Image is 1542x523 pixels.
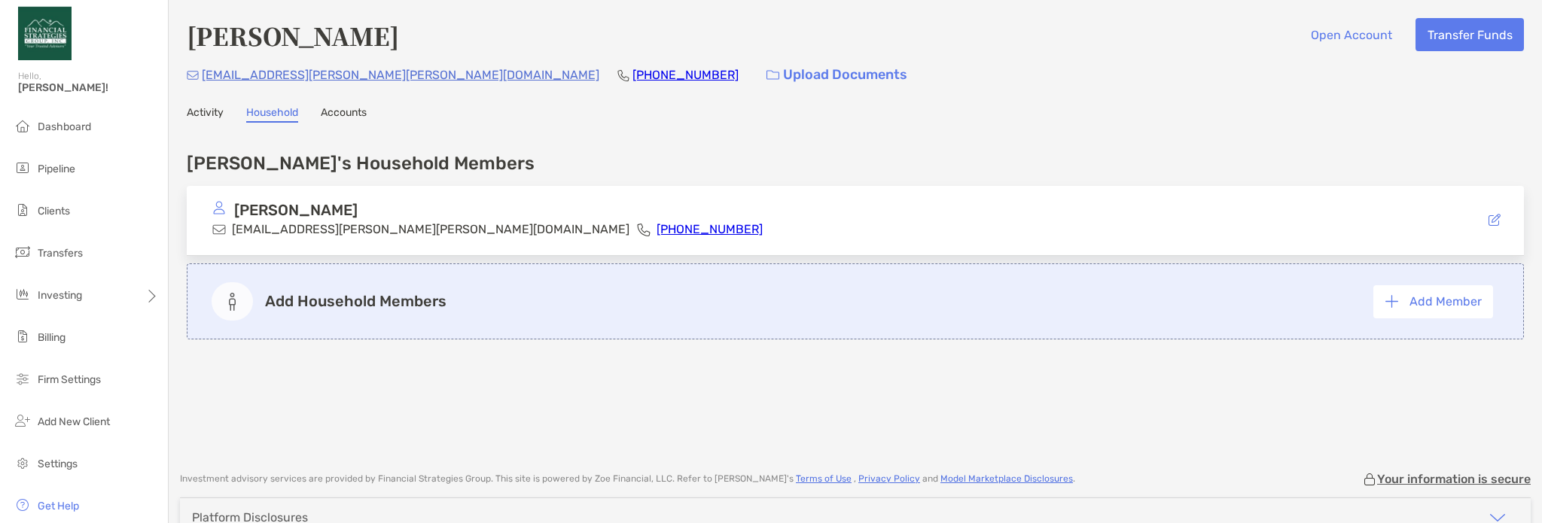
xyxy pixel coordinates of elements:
[14,285,32,303] img: investing icon
[637,223,651,236] img: phone icon
[18,6,72,60] img: Zoe Logo
[657,222,763,236] a: [PHONE_NUMBER]
[632,68,739,82] a: [PHONE_NUMBER]
[1373,285,1493,318] button: Add Member
[212,223,226,236] img: email icon
[38,289,82,302] span: Investing
[14,201,32,219] img: clients icon
[796,473,852,484] a: Terms of Use
[14,327,32,345] img: billing icon
[246,106,298,123] a: Household
[1385,295,1398,308] img: button icon
[14,412,32,430] img: add_new_client icon
[187,106,224,123] a: Activity
[38,120,91,133] span: Dashboard
[617,69,629,81] img: Phone Icon
[18,81,159,94] span: [PERSON_NAME]!
[757,59,917,91] a: Upload Documents
[38,415,110,428] span: Add New Client
[1416,18,1524,51] button: Transfer Funds
[38,163,75,175] span: Pipeline
[38,500,79,512] span: Get Help
[14,243,32,261] img: transfers icon
[212,282,253,321] img: add member icon
[234,201,358,220] p: [PERSON_NAME]
[187,18,399,53] h4: [PERSON_NAME]
[187,71,199,80] img: Email Icon
[265,292,446,311] p: Add Household Members
[202,65,599,84] p: [EMAIL_ADDRESS][PERSON_NAME][PERSON_NAME][DOMAIN_NAME]
[940,473,1073,484] a: Model Marketplace Disclosures
[38,205,70,217] span: Clients
[1299,18,1403,51] button: Open Account
[232,220,629,239] p: [EMAIL_ADDRESS][PERSON_NAME][PERSON_NAME][DOMAIN_NAME]
[212,201,226,214] img: avatar icon
[187,153,535,174] h4: [PERSON_NAME]'s Household Members
[14,496,32,514] img: get-help icon
[38,458,78,470] span: Settings
[14,159,32,177] img: pipeline icon
[766,70,779,81] img: button icon
[321,106,367,123] a: Accounts
[14,454,32,472] img: settings icon
[14,369,32,388] img: firm-settings icon
[14,117,32,135] img: dashboard icon
[38,331,66,344] span: Billing
[858,473,920,484] a: Privacy Policy
[1377,472,1531,486] p: Your information is secure
[180,473,1075,485] p: Investment advisory services are provided by Financial Strategies Group . This site is powered by...
[38,247,83,260] span: Transfers
[38,373,101,386] span: Firm Settings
